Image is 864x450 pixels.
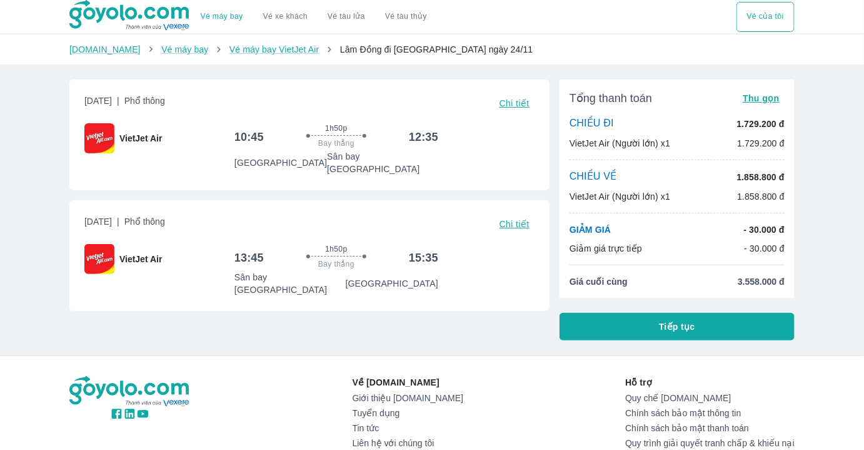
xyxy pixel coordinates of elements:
[560,313,795,340] button: Tiếp tục
[353,393,463,403] a: Giới thiệu [DOMAIN_NAME]
[744,223,785,236] p: - 30.000 đ
[743,93,780,103] span: Thu gọn
[736,2,795,32] button: Vé của tôi
[375,2,437,32] button: Vé tàu thủy
[84,95,165,112] span: [DATE]
[346,277,438,290] p: [GEOGRAPHIC_DATA]
[69,376,191,407] img: logo
[738,89,785,107] button: Thu gọn
[570,117,614,131] p: CHIỀU ĐI
[234,130,264,145] h6: 10:45
[234,271,346,296] p: Sân bay [GEOGRAPHIC_DATA]
[625,438,795,448] a: Quy trình giải quyết tranh chấp & khiếu nại
[340,44,533,54] span: Lâm Đồng đi [GEOGRAPHIC_DATA] ngày 24/11
[263,12,308,21] a: Vé xe khách
[737,190,785,203] p: 1.858.800 đ
[234,156,327,169] p: [GEOGRAPHIC_DATA]
[325,123,347,133] span: 1h50p
[409,250,438,265] h6: 15:35
[570,170,617,184] p: CHIỀU VỀ
[124,217,165,227] span: Phổ thông
[353,408,463,418] a: Tuyển dụng
[570,242,642,255] p: Giảm giá trực tiếp
[737,137,785,150] p: 1.729.200 đ
[353,438,463,448] a: Liên hệ với chúng tôi
[737,118,785,130] p: 1.729.200 đ
[229,44,319,54] a: Vé máy bay VietJet Air
[495,95,535,112] button: Chi tiết
[570,223,611,236] p: GIẢM GIÁ
[119,132,162,145] span: VietJet Air
[201,12,243,21] a: Vé máy bay
[318,2,375,32] a: Vé tàu lửa
[124,96,165,106] span: Phổ thông
[353,376,463,389] p: Về [DOMAIN_NAME]
[738,275,785,288] span: 3.558.000 đ
[119,253,162,265] span: VietJet Air
[500,219,530,229] span: Chi tiết
[327,150,438,175] p: Sân bay [GEOGRAPHIC_DATA]
[570,275,628,288] span: Giá cuối cùng
[353,423,463,433] a: Tin tức
[318,259,354,269] span: Bay thẳng
[318,138,354,148] span: Bay thẳng
[570,137,670,150] p: VietJet Air (Người lớn) x1
[495,215,535,233] button: Chi tiết
[409,130,438,145] h6: 12:35
[625,423,795,433] a: Chính sách bảo mật thanh toán
[744,242,785,255] p: - 30.000 đ
[191,2,437,32] div: choose transportation mode
[659,320,695,333] span: Tiếp tục
[234,250,264,265] h6: 13:45
[500,98,530,108] span: Chi tiết
[736,2,795,32] div: choose transportation mode
[69,43,795,56] nav: breadcrumb
[570,190,670,203] p: VietJet Air (Người lớn) x1
[625,393,795,403] a: Quy chế [DOMAIN_NAME]
[69,44,141,54] a: [DOMAIN_NAME]
[325,244,347,254] span: 1h50p
[625,408,795,418] a: Chính sách bảo mật thông tin
[117,217,119,227] span: |
[737,171,785,183] p: 1.858.800 đ
[117,96,119,106] span: |
[625,376,795,389] p: Hỗ trợ
[84,215,165,233] span: [DATE]
[570,91,652,106] span: Tổng thanh toán
[161,44,208,54] a: Vé máy bay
